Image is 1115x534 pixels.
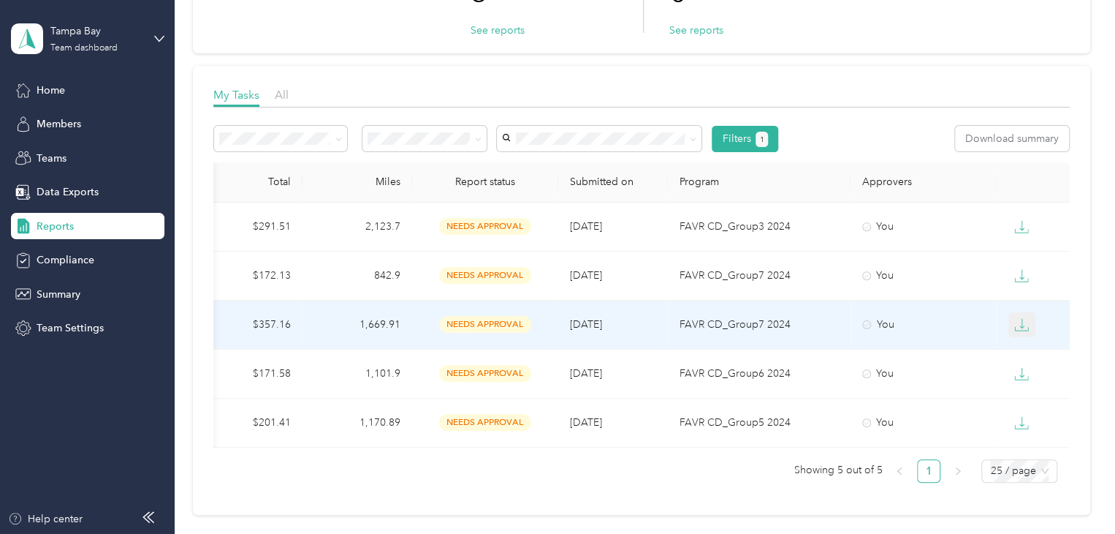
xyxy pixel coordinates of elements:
a: 1 [918,460,940,482]
button: left [888,459,911,483]
span: [DATE] [570,416,602,429]
td: $357.16 [193,301,302,350]
span: Showing 5 out of 5 [794,459,882,481]
div: Tampa Bay [50,23,142,39]
button: See reports [669,23,723,38]
p: FAVR CD_Group7 2024 [680,317,839,333]
span: Teams [37,151,66,166]
td: $291.51 [193,203,302,252]
td: 1,101.9 [302,350,412,399]
td: $201.41 [193,399,302,448]
p: FAVR CD_Group5 2024 [680,415,839,431]
td: 1,170.89 [302,399,412,448]
div: Miles [314,176,400,188]
div: You [862,366,985,382]
span: Data Exports [37,184,99,200]
span: Compliance [37,252,94,268]
span: All [275,88,289,102]
td: 1,669.91 [302,301,412,350]
li: 1 [917,459,940,483]
td: 842.9 [302,252,412,301]
td: FAVR CD_Group7 2024 [668,252,850,301]
button: Help center [8,511,83,527]
span: Reports [37,219,74,234]
td: FAVR CD_Group6 2024 [668,350,850,399]
p: FAVR CD_Group6 2024 [680,366,839,382]
span: 25 / page [990,460,1049,482]
span: [DATE] [570,318,602,331]
li: Previous Page [888,459,911,483]
td: FAVR CD_Group5 2024 [668,399,850,448]
span: Team Settings [37,320,104,336]
span: left [895,467,904,475]
p: FAVR CD_Group3 2024 [680,219,839,235]
div: You [862,415,985,431]
button: Filters1 [712,126,778,152]
span: Members [37,116,81,132]
span: Report status [424,176,547,188]
span: needs approval [439,218,531,235]
iframe: Everlance-gr Chat Button Frame [1033,452,1115,534]
td: 2,123.7 [302,203,412,252]
span: Home [37,83,65,98]
span: 1 [760,133,764,146]
span: Summary [37,287,80,302]
div: Team dashboard [50,44,118,53]
li: Next Page [946,459,970,483]
td: FAVR CD_Group7 2024 [668,301,850,350]
td: $172.13 [193,252,302,301]
span: needs approval [439,267,531,284]
p: FAVR CD_Group7 2024 [680,268,839,284]
span: My Tasks [213,88,259,102]
th: Approvers [850,162,997,203]
td: $171.58 [193,350,302,399]
button: See reports [471,23,525,38]
span: needs approval [439,414,531,431]
button: 1 [756,132,768,147]
div: You [862,268,985,284]
div: You [862,219,985,235]
td: FAVR CD_Group3 2024 [668,203,850,252]
button: right [946,459,970,483]
th: Submitted on [558,162,668,203]
span: [DATE] [570,269,602,282]
span: right [954,467,962,475]
span: needs approval [439,316,531,333]
button: Download summary [955,126,1069,151]
div: You [862,317,985,333]
span: needs approval [439,365,531,382]
div: Total [205,176,291,188]
div: Page Size [981,459,1057,483]
span: [DATE] [570,367,602,380]
th: Program [668,162,850,203]
span: [DATE] [570,220,602,233]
